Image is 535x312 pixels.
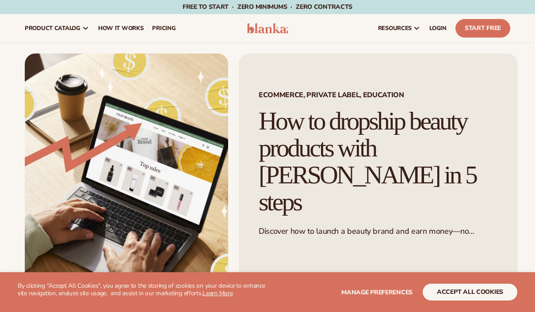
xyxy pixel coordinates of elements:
[374,14,425,42] a: resources
[20,14,94,42] a: product catalog
[259,91,498,99] span: Ecommerce, Private Label, EDUCATION
[341,284,413,301] button: Manage preferences
[94,14,148,42] a: How It Works
[429,25,447,32] span: LOGIN
[25,25,80,32] span: product catalog
[152,25,176,32] span: pricing
[18,282,267,297] p: By clicking "Accept All Cookies", you agree to the storing of cookies on your device to enhance s...
[259,108,498,216] h1: How to dropship beauty products with [PERSON_NAME] in 5 steps
[183,3,352,11] span: Free to start · ZERO minimums · ZERO contracts
[425,14,451,42] a: LOGIN
[341,288,413,297] span: Manage preferences
[98,25,144,32] span: How It Works
[455,19,510,38] a: Start Free
[148,14,180,42] a: pricing
[247,23,288,34] img: logo
[423,284,517,301] button: accept all cookies
[378,25,412,32] span: resources
[25,53,228,305] img: Growing money with ecommerce
[203,289,233,297] a: Learn More
[259,226,498,236] p: Discover how to launch a beauty brand and earn money—no inventory needed.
